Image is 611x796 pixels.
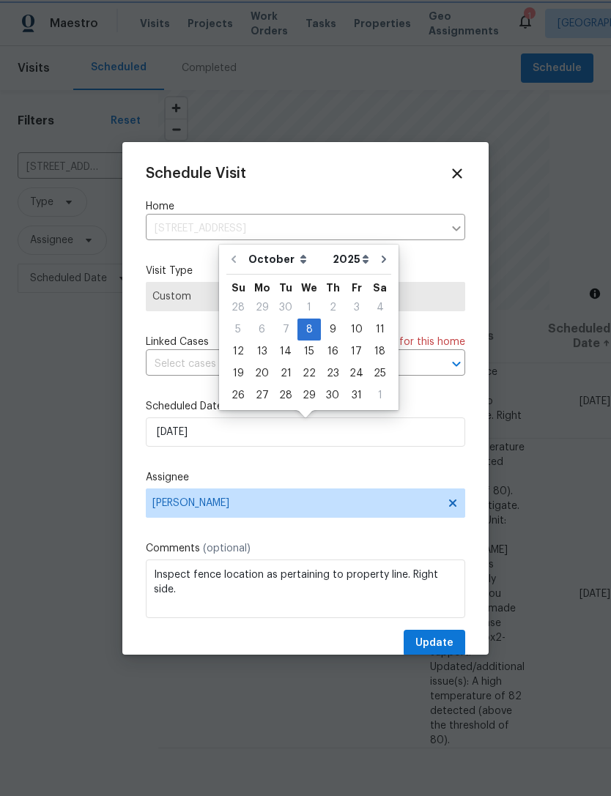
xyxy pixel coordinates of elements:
[226,341,250,362] div: 12
[369,319,391,341] div: Sat Oct 11 2025
[250,362,274,384] div: Mon Oct 20 2025
[250,363,274,384] div: 20
[274,319,297,340] div: 7
[279,283,292,293] abbr: Tuesday
[250,385,274,406] div: 27
[274,363,297,384] div: 21
[344,297,369,318] div: 3
[226,384,250,406] div: Sun Oct 26 2025
[321,297,344,318] div: 2
[274,384,297,406] div: Tue Oct 28 2025
[226,297,250,319] div: Sun Sep 28 2025
[321,385,344,406] div: 30
[250,319,274,340] div: 6
[415,634,453,652] span: Update
[146,199,465,214] label: Home
[152,497,440,509] span: [PERSON_NAME]
[369,297,391,318] div: 4
[274,297,297,318] div: 30
[297,297,321,319] div: Wed Oct 01 2025
[297,362,321,384] div: Wed Oct 22 2025
[321,319,344,340] div: 9
[344,384,369,406] div: Fri Oct 31 2025
[321,297,344,319] div: Thu Oct 02 2025
[146,399,465,414] label: Scheduled Date
[344,363,369,384] div: 24
[274,297,297,319] div: Tue Sep 30 2025
[250,297,274,319] div: Mon Sep 29 2025
[146,166,246,181] span: Schedule Visit
[404,630,465,657] button: Update
[329,248,373,270] select: Year
[369,363,391,384] div: 25
[321,319,344,341] div: Thu Oct 09 2025
[146,417,465,447] input: M/D/YYYY
[297,363,321,384] div: 22
[226,319,250,341] div: Sun Oct 05 2025
[369,297,391,319] div: Sat Oct 04 2025
[369,341,391,362] div: 18
[344,319,369,340] div: 10
[146,353,424,376] input: Select cases
[321,341,344,362] div: Thu Oct 16 2025
[250,319,274,341] div: Mon Oct 06 2025
[146,541,465,556] label: Comments
[369,385,391,406] div: 1
[321,384,344,406] div: Thu Oct 30 2025
[344,341,369,362] div: Fri Oct 17 2025
[146,264,465,278] label: Visit Type
[344,385,369,406] div: 31
[297,297,321,318] div: 1
[226,362,250,384] div: Sun Oct 19 2025
[146,217,443,240] input: Enter in an address
[254,283,270,293] abbr: Monday
[301,283,317,293] abbr: Wednesday
[274,341,297,362] div: 14
[250,341,274,362] div: 13
[297,341,321,362] div: Wed Oct 15 2025
[369,319,391,340] div: 11
[250,384,274,406] div: Mon Oct 27 2025
[344,362,369,384] div: Fri Oct 24 2025
[344,319,369,341] div: Fri Oct 10 2025
[223,245,245,274] button: Go to previous month
[274,319,297,341] div: Tue Oct 07 2025
[146,559,465,618] textarea: Inspect fence location as pertaining to property line. Right side.
[321,363,344,384] div: 23
[152,289,459,304] span: Custom
[226,297,250,318] div: 28
[446,354,467,374] button: Open
[226,319,250,340] div: 5
[250,297,274,318] div: 29
[352,283,362,293] abbr: Friday
[274,362,297,384] div: Tue Oct 21 2025
[203,543,251,554] span: (optional)
[297,385,321,406] div: 29
[146,335,209,349] span: Linked Cases
[232,283,245,293] abbr: Sunday
[297,341,321,362] div: 15
[373,245,395,274] button: Go to next month
[321,341,344,362] div: 16
[321,362,344,384] div: Thu Oct 23 2025
[274,341,297,362] div: Tue Oct 14 2025
[344,341,369,362] div: 17
[369,341,391,362] div: Sat Oct 18 2025
[344,297,369,319] div: Fri Oct 03 2025
[274,385,297,406] div: 28
[297,319,321,340] div: 8
[297,384,321,406] div: Wed Oct 29 2025
[245,248,329,270] select: Month
[146,470,465,485] label: Assignee
[449,165,465,182] span: Close
[373,283,387,293] abbr: Saturday
[369,362,391,384] div: Sat Oct 25 2025
[226,385,250,406] div: 26
[226,363,250,384] div: 19
[226,341,250,362] div: Sun Oct 12 2025
[297,319,321,341] div: Wed Oct 08 2025
[369,384,391,406] div: Sat Nov 01 2025
[326,283,340,293] abbr: Thursday
[250,341,274,362] div: Mon Oct 13 2025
